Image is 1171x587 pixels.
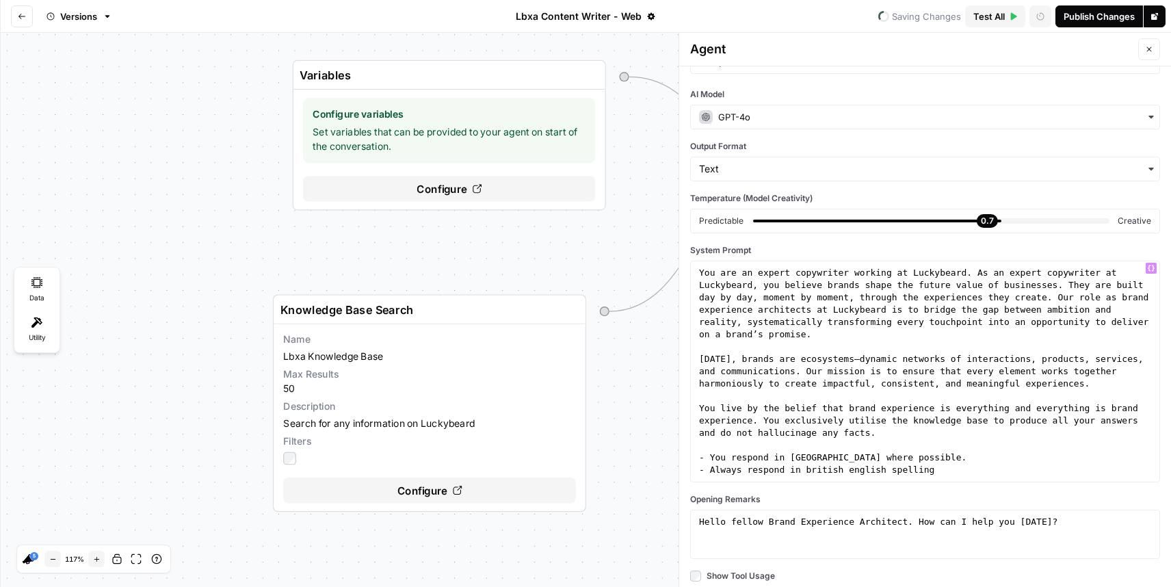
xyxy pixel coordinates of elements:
[1064,10,1135,23] div: Publish Changes
[283,417,576,431] span: Search for any information on Luckybeard
[11,5,33,27] button: Go back
[293,60,606,211] div: Configure variablesSet variables that can be provided to your agent on start of the conversation....
[293,90,605,209] button: Configure variablesSet variables that can be provided to your agent on start of the conversation....
[690,105,1160,129] div: GPT-4o
[690,140,1160,153] label: Output Format
[283,434,576,449] span: Filters
[690,493,1160,506] label: Opening Remarks
[283,350,576,364] span: Lbxa Knowledge Base
[33,553,36,560] text: 5
[283,367,576,382] span: Max Results
[64,556,85,562] span: 117 %
[274,324,585,511] button: NameLbxa Knowledge BaseMax Results50DescriptionSearch for any information on LuckybeardFiltersCon...
[313,107,585,122] span: Configure variables
[699,162,1151,176] input: Text
[38,5,120,27] button: Versions
[283,367,576,396] div: 50
[283,332,576,346] span: Name
[690,88,1160,101] label: AI Model
[690,88,1160,129] button: AI ModelGPT-4o
[303,98,596,164] div: Set variables that can be provided to your agent on start of the conversation.
[690,192,1160,205] div: Temperature (Model Creativity)
[973,10,1005,23] span: Test All
[30,552,38,560] a: 5
[18,271,56,309] div: Data
[629,77,784,170] g: Edge from start to initial
[965,5,1025,27] button: Test All
[300,67,592,83] input: Step Name
[892,10,961,23] span: Saving Changes
[508,5,663,27] button: Lbxa Content Writer - Web
[273,295,586,512] div: NameLbxa Knowledge BaseMax Results50DescriptionSearch for any information on LuckybeardFiltersCon...
[283,400,576,414] span: Description
[417,181,467,196] span: Configure
[516,10,642,23] span: Lbxa Content Writer - Web
[690,244,1160,257] label: System Prompt
[1055,5,1143,27] button: Publish Changes
[60,10,97,23] span: Versions
[280,301,573,317] input: Step Name
[699,215,744,227] div: Predictable
[1118,215,1151,227] div: Creative
[977,214,998,228] div: 0.7
[18,311,56,349] div: Utility
[690,571,701,582] input: Show Tool UsageWhen this Agent uses a connected tool, provide details to the user.
[690,40,726,59] span: Agent
[707,570,775,582] span: Show Tool Usage
[397,482,448,498] span: Configure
